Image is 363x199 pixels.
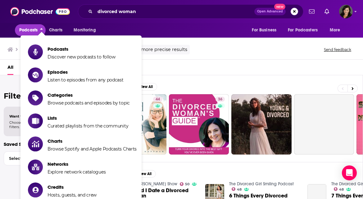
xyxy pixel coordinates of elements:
button: open menu [284,24,327,36]
span: Monitoring [74,26,96,35]
button: Select [4,151,89,165]
button: close menu [15,24,46,36]
span: Explore network catalogues [48,169,106,175]
button: Show profile menu [339,5,353,18]
span: New [274,4,285,10]
span: Logged in as ShannonLeighKeenan [339,5,353,18]
a: Show notifications dropdown [306,6,317,17]
p: Saved Searches [4,141,89,147]
a: Charts [45,24,66,36]
span: Curated playlists from the community [48,123,128,129]
span: Browse Spotify and Apple Podcasts Charts [48,146,137,152]
a: Should I Date a Divorced Woman [127,188,198,198]
span: Episodes [48,69,124,75]
img: Podchaser - Follow, Share and Rate Podcasts [10,6,70,17]
a: All [7,62,13,75]
a: The Divorced Girl Smiling Podcast [229,181,294,187]
span: 48 [339,188,344,191]
span: Charts [49,26,62,35]
span: Categories [48,92,130,98]
button: open menu [325,24,348,36]
span: Lists [48,115,128,121]
span: Charts [48,138,137,144]
span: Choose a tab above to access filters. [9,120,58,129]
button: Open AdvancedNew [254,8,286,15]
a: 36 [216,97,225,102]
div: Open Intercom Messenger [342,165,357,180]
span: Hosts, guests, and crew [48,192,97,198]
h2: Filter By [4,91,89,100]
a: 48 [232,187,242,191]
a: 48 [334,187,344,191]
span: Open Advanced [257,10,283,13]
span: 50 [185,183,189,186]
span: Credits [48,184,97,190]
input: Search podcasts, credits, & more... [95,7,254,16]
button: Send feedback [322,47,353,52]
button: open menu [69,24,104,36]
span: Browse podcasts and episodes by topic [48,100,130,106]
span: For Podcasters [288,26,318,35]
span: Select [4,156,76,160]
span: Podcasts [48,46,116,52]
span: Listen to episodes from any podcast [48,77,124,83]
a: 50 [180,182,190,186]
span: 36 [218,96,222,103]
a: The Kelly Jordan Show [127,181,177,187]
a: Show notifications dropdown [322,6,332,17]
span: Want to filter your results? [9,114,58,118]
span: More [330,26,340,35]
span: 48 [237,188,242,191]
div: Search podcasts, credits, & more... [78,4,303,19]
img: User Profile [339,5,353,18]
span: Podcasts [19,26,38,35]
span: Discover new podcasts to follow [48,54,116,60]
button: open menu [247,24,284,36]
span: Networks [48,161,106,167]
a: 36 [169,94,229,155]
span: For Business [252,26,276,35]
